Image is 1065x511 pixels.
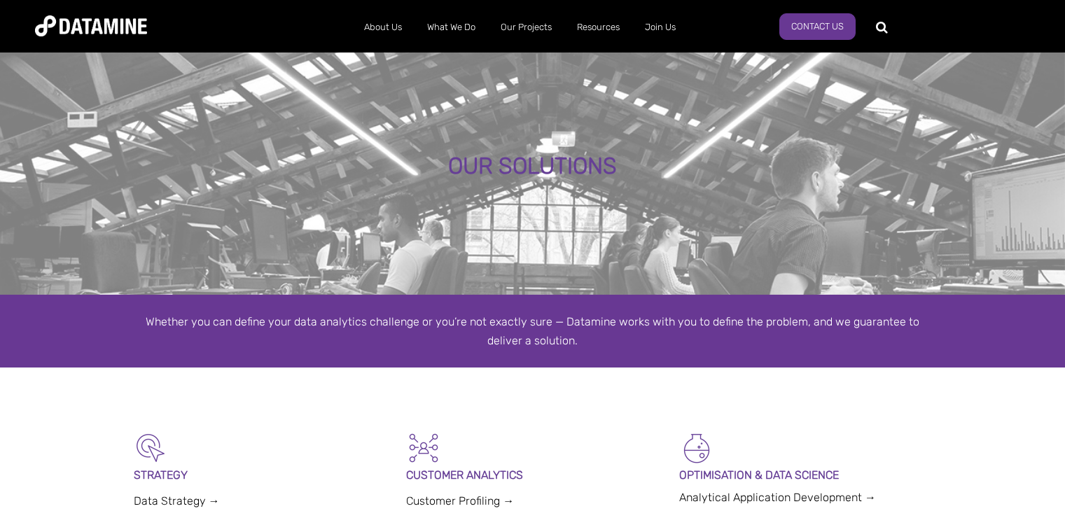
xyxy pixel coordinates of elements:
a: Our Projects [488,9,564,45]
a: Join Us [632,9,688,45]
a: Analytical Application Development → [679,491,876,504]
a: What We Do [415,9,488,45]
p: STRATEGY [134,465,387,484]
a: Data Strategy → [134,494,220,507]
img: Optimisation & Data Science [679,430,714,465]
div: OUR SOLUTIONS [125,154,941,179]
a: Customer Profiling → [406,494,514,507]
img: Strategy-1 [134,430,169,465]
img: Datamine [35,15,147,36]
a: Resources [564,9,632,45]
a: Contact Us [779,13,856,40]
img: Customer Analytics [406,430,441,465]
a: About Us [351,9,415,45]
p: CUSTOMER ANALYTICS [406,465,659,484]
p: OPTIMISATION & DATA SCIENCE [679,465,932,484]
div: Whether you can define your data analytics challenge or you’re not exactly sure — Datamine works ... [134,312,932,350]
